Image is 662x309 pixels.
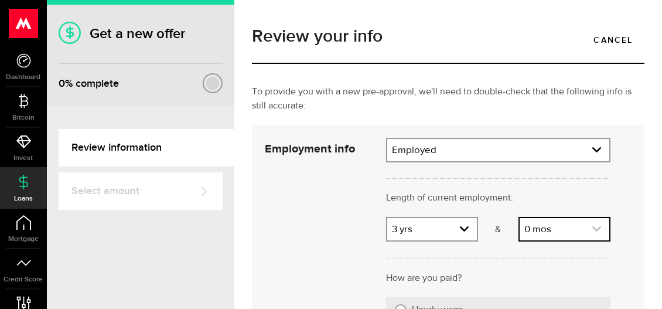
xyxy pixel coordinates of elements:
li: 7 mos [520,164,609,183]
li: 6 mos [520,145,609,164]
li: 1 mo [520,52,609,70]
li: 0 mos [520,33,609,52]
h1: Review your info [252,28,644,45]
li: 8 mos [520,183,609,202]
a: expand select [387,139,609,161]
strong: Employment info [265,143,355,155]
p: & [478,223,518,237]
a: Select amount [59,172,223,210]
span: 0 [59,77,65,90]
li: 3 mos [520,89,609,108]
button: Open LiveChat chat widget [9,5,45,40]
li: 5 mos [520,127,609,145]
h1: Get a new offer [59,25,223,42]
li: 9 mos [520,202,609,220]
li: Months [520,14,609,33]
p: To provide you with a new pre-approval, we'll need to double-check that the following info is sti... [252,85,644,113]
li: 2 mos [520,70,609,89]
a: expand select [387,218,477,240]
li: 4 mos [520,108,609,127]
a: Cancel [582,28,644,52]
div: % complete [59,73,119,94]
p: How are you paid? [386,271,610,286]
a: expand select [520,218,609,240]
a: Review information [59,129,234,167]
p: Length of current employment: [386,191,610,205]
